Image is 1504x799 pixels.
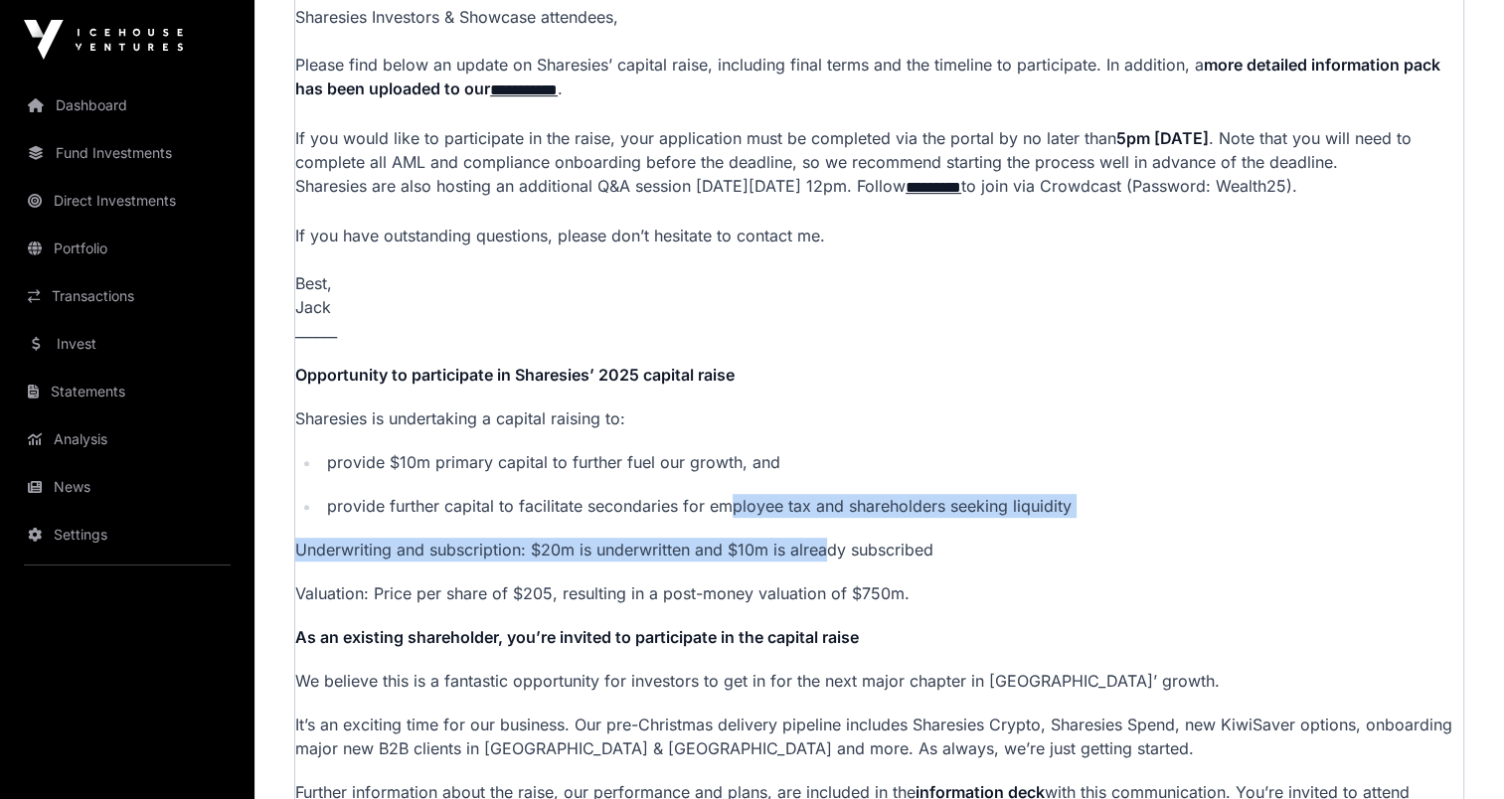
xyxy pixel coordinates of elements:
[1116,128,1209,148] strong: 5pm [DATE]
[295,581,1463,605] p: Valuation: Price per share of $205, resulting in a post-money valuation of $750m.
[16,322,239,366] a: Invest
[295,5,1463,343] p: Sharesies Investors & Showcase attendees, Please find below an update on Sharesies’ capital raise...
[16,513,239,557] a: Settings
[24,20,183,60] img: Icehouse Ventures Logo
[16,417,239,461] a: Analysis
[327,494,1463,518] p: provide further capital to facilitate secondaries for employee tax and shareholders seeking liqui...
[16,370,239,413] a: Statements
[16,179,239,223] a: Direct Investments
[1405,704,1504,799] iframe: Chat Widget
[295,538,1463,561] p: Underwriting and subscription: $20m is underwritten and $10m is already subscribed
[16,274,239,318] a: Transactions
[327,450,1463,474] p: provide $10m primary capital to further fuel our growth, and
[295,406,1463,430] p: Sharesies is undertaking a capital raising to:
[16,465,239,509] a: News
[295,669,1463,693] p: We believe this is a fantastic opportunity for investors to get in for the next major chapter in ...
[295,713,1463,760] p: It’s an exciting time for our business. Our pre-Christmas delivery pipeline includes Sharesies Cr...
[295,627,859,647] strong: As an existing shareholder, you’re invited to participate in the capital raise
[16,227,239,270] a: Portfolio
[16,131,239,175] a: Fund Investments
[295,365,735,385] strong: Opportunity to participate in Sharesies’ 2025 capital raise
[16,83,239,127] a: Dashboard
